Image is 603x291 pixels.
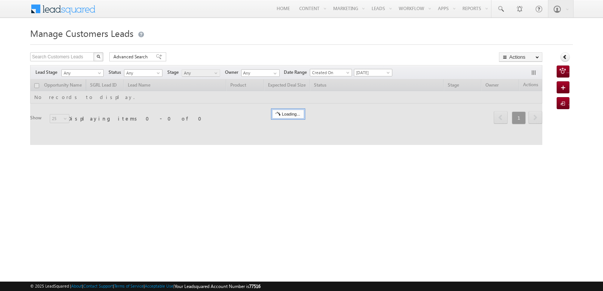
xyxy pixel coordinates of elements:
[61,69,104,77] a: Any
[96,55,100,58] img: Search
[109,69,124,76] span: Status
[124,69,162,77] a: Any
[35,69,60,76] span: Lead Stage
[30,283,260,290] span: © 2025 LeadSquared | | | | |
[354,69,392,76] a: [DATE]
[241,69,280,77] input: Type to Search
[83,283,113,288] a: Contact Support
[113,53,150,60] span: Advanced Search
[124,70,160,76] span: Any
[225,69,241,76] span: Owner
[182,70,218,76] span: Any
[114,283,144,288] a: Terms of Service
[62,70,101,76] span: Any
[284,69,310,76] span: Date Range
[310,69,352,76] a: Created On
[30,27,133,39] span: Manage Customers Leads
[310,69,349,76] span: Created On
[145,283,173,288] a: Acceptable Use
[249,283,260,289] span: 77516
[499,52,542,62] button: Actions
[269,70,279,77] a: Show All Items
[167,69,182,76] span: Stage
[71,283,82,288] a: About
[354,69,390,76] span: [DATE]
[272,110,304,119] div: Loading...
[182,69,220,77] a: Any
[174,283,260,289] span: Your Leadsquared Account Number is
